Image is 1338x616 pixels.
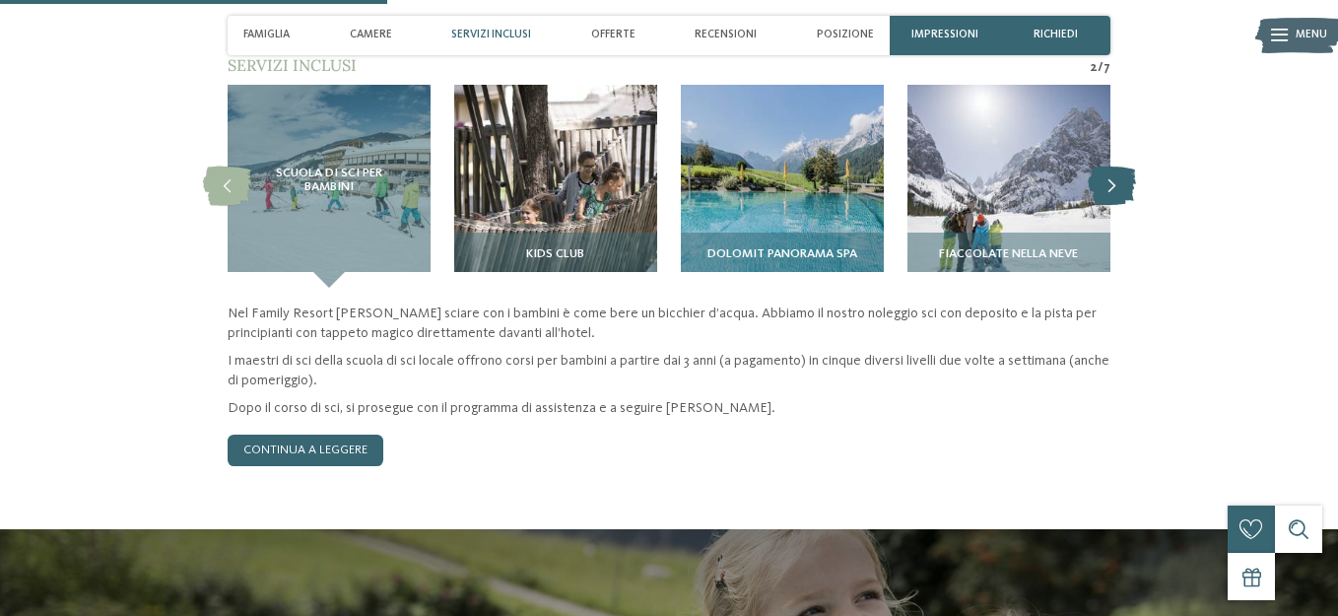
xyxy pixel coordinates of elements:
img: Il nostro family hotel a Sesto, il vostro rifugio sulle Dolomiti. [681,85,884,288]
span: Dolomit Panorama SPA [707,247,857,261]
span: Scuola di sci per bambini [259,167,399,194]
span: 7 [1104,59,1110,77]
img: Il nostro family hotel a Sesto, il vostro rifugio sulle Dolomiti. [454,85,657,288]
span: 2 [1090,59,1098,77]
span: Camere [350,29,392,41]
span: Servizi inclusi [228,55,357,75]
span: Recensioni [695,29,757,41]
span: Impressioni [911,29,978,41]
span: Famiglia [243,29,290,41]
a: continua a leggere [228,435,383,466]
span: Fiaccolate nella neve [939,247,1078,261]
img: Il nostro family hotel a Sesto, il vostro rifugio sulle Dolomiti. [907,85,1110,288]
span: / [1098,59,1104,77]
p: Dopo il corso di sci, si prosegue con il programma di assistenza e a seguire [PERSON_NAME]. [228,398,1110,418]
span: Posizione [817,29,874,41]
span: Offerte [591,29,636,41]
span: Servizi inclusi [451,29,531,41]
span: Kids Club [526,247,584,261]
p: I maestri di sci della scuola di sci locale offrono corsi per bambini a partire dai 3 anni (a pag... [228,351,1110,390]
span: richiedi [1034,29,1078,41]
p: Nel Family Resort [PERSON_NAME] sciare con i bambini è come bere un bicchier d’acqua. Abbiamo il ... [228,304,1110,343]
